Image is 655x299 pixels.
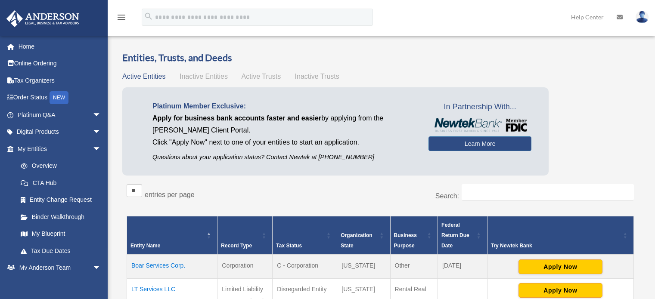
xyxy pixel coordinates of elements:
img: User Pic [636,11,649,23]
span: Tax Status [276,243,302,249]
span: Active Trusts [242,73,281,80]
span: Federal Return Due Date [441,222,469,249]
a: Online Ordering [6,55,114,72]
label: Search: [435,192,459,200]
span: Entity Name [130,243,160,249]
i: search [144,12,153,21]
p: Click "Apply Now" next to one of your entities to start an application. [152,136,416,148]
button: Apply Now [518,283,602,298]
a: Overview [12,157,106,175]
a: My Anderson Teamarrow_drop_down [6,259,114,277]
span: Inactive Trusts [295,73,339,80]
span: Business Purpose [394,232,417,249]
span: Record Type [221,243,252,249]
a: Home [6,38,114,55]
th: Entity Name: Activate to invert sorting [127,216,217,255]
span: arrow_drop_down [93,140,110,158]
span: Active Entities [122,73,165,80]
td: Boar Services Corp. [127,255,217,279]
span: arrow_drop_down [93,123,110,141]
a: Binder Walkthrough [12,208,110,225]
a: My Blueprint [12,225,110,243]
th: Organization State: Activate to sort [337,216,390,255]
span: In Partnership With... [428,100,531,114]
label: entries per page [145,191,195,198]
td: C - Corporation [273,255,337,279]
a: menu [116,15,127,22]
a: Order StatusNEW [6,89,114,107]
td: Other [390,255,438,279]
th: Try Newtek Bank : Activate to sort [487,216,633,255]
h3: Entities, Trusts, and Deeds [122,51,638,65]
th: Federal Return Due Date: Activate to sort [438,216,487,255]
p: Questions about your application status? Contact Newtek at [PHONE_NUMBER] [152,152,416,163]
td: [DATE] [438,255,487,279]
img: Anderson Advisors Platinum Portal [4,10,82,27]
div: Try Newtek Bank [491,240,621,251]
div: NEW [50,91,68,104]
a: Platinum Q&Aarrow_drop_down [6,106,114,123]
th: Tax Status: Activate to sort [273,216,337,255]
img: NewtekBankLogoSM.png [433,118,527,132]
i: menu [116,12,127,22]
a: Entity Change Request [12,191,110,209]
span: Inactive Entities [180,73,228,80]
span: arrow_drop_down [93,259,110,277]
span: arrow_drop_down [93,106,110,124]
a: Digital Productsarrow_drop_down [6,123,114,141]
td: Corporation [217,255,273,279]
td: [US_STATE] [337,255,390,279]
th: Business Purpose: Activate to sort [390,216,438,255]
span: Organization State [341,232,372,249]
a: Tax Organizers [6,72,114,89]
button: Apply Now [518,259,602,274]
a: CTA Hub [12,174,110,191]
a: My Entitiesarrow_drop_down [6,140,110,157]
th: Record Type: Activate to sort [217,216,273,255]
span: Apply for business bank accounts faster and easier [152,114,321,122]
p: by applying from the [PERSON_NAME] Client Portal. [152,112,416,136]
p: Platinum Member Exclusive: [152,100,416,112]
a: Learn More [428,136,531,151]
a: Tax Due Dates [12,242,110,259]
